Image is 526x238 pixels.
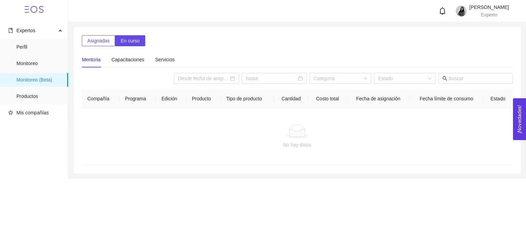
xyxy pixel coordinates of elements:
span: star [8,110,13,115]
span: [PERSON_NAME] [469,4,509,10]
div: Capacitaciones [111,56,144,63]
span: Asignadas [87,37,110,45]
th: Tipo de producto [221,89,274,108]
th: Cantidad [274,89,308,108]
span: Perfil [16,40,63,54]
span: book [8,28,13,33]
span: En curso [121,37,139,45]
span: Productos [16,89,63,103]
button: Asignadas [82,35,115,46]
button: En curso [115,35,145,46]
button: Open Feedback Widget [513,98,526,140]
span: Monitoreo [16,57,63,70]
div: Mentoria [82,56,100,63]
th: Fecha límite de consumo [410,89,483,108]
th: Costo total [308,89,347,108]
span: Expertos [16,28,35,33]
span: Mis compañías [16,110,49,115]
th: Producto [186,89,221,108]
span: Experto [481,12,497,17]
span: bell [439,7,446,15]
th: Fecha de asignación [347,89,410,108]
input: hasta: [246,75,297,82]
div: Servicios [155,56,175,63]
input: Desde fecha de aceptación: [178,75,229,82]
input: Buscar [449,75,509,82]
th: Estado [483,89,513,108]
div: No hay datos [87,141,507,149]
th: Programa [120,89,156,108]
img: 1755801005535-WhatsApp%20Image%202025-08-21%20at%2012.29.41%20PM.jpeg [456,5,467,16]
th: Compañía [82,89,120,108]
span: Monitoreo (Beta) [16,73,63,87]
th: Edición [156,89,186,108]
span: search [442,76,447,81]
